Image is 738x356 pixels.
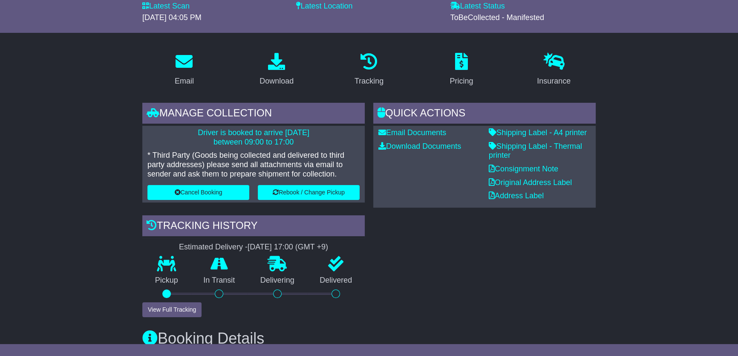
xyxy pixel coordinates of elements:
a: Insurance [531,50,576,90]
label: Latest Scan [142,2,190,11]
div: Quick Actions [373,103,596,126]
a: Pricing [444,50,479,90]
a: Address Label [489,191,544,200]
p: In Transit [191,276,248,285]
p: * Third Party (Goods being collected and delivered to third party addresses) please send all atta... [147,151,360,179]
button: Cancel Booking [147,185,249,200]
p: Pickup [142,276,191,285]
p: Driver is booked to arrive [DATE] between 09:00 to 17:00 [147,128,360,147]
a: Download Documents [378,142,461,151]
div: Pricing [450,75,473,87]
a: Original Address Label [489,178,572,187]
div: Download [259,75,294,87]
div: [DATE] 17:00 (GMT +9) [248,243,328,252]
div: Estimated Delivery - [142,243,365,252]
a: Download [254,50,299,90]
span: [DATE] 04:05 PM [142,13,202,22]
a: Shipping Label - A4 printer [489,128,587,137]
p: Delivered [307,276,365,285]
div: Insurance [537,75,571,87]
a: Email [169,50,199,90]
div: Email [175,75,194,87]
a: Email Documents [378,128,446,137]
h3: Booking Details [142,330,596,347]
button: View Full Tracking [142,302,202,317]
label: Latest Status [450,2,505,11]
a: Tracking [349,50,389,90]
label: Latest Location [296,2,352,11]
span: ToBeCollected - Manifested [450,13,544,22]
div: Tracking history [142,215,365,238]
button: Rebook / Change Pickup [258,185,360,200]
a: Consignment Note [489,165,558,173]
div: Manage collection [142,103,365,126]
div: Tracking [355,75,383,87]
a: Shipping Label - Thermal printer [489,142,582,160]
p: Delivering [248,276,307,285]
